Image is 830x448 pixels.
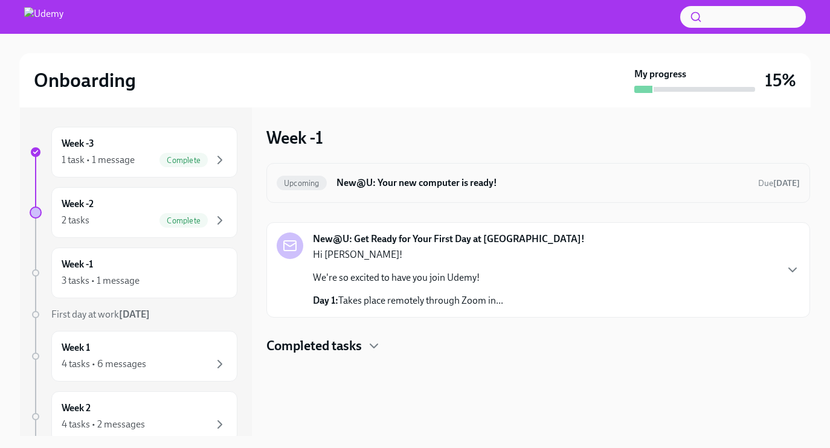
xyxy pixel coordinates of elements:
[266,337,362,355] h4: Completed tasks
[30,391,237,442] a: Week 24 tasks • 2 messages
[51,309,150,320] span: First day at work
[30,308,237,321] a: First day at work[DATE]
[758,178,800,189] span: October 4th, 2025 14:00
[24,7,63,27] img: Udemy
[62,418,145,431] div: 4 tasks • 2 messages
[62,341,90,354] h6: Week 1
[62,197,94,211] h6: Week -2
[159,216,208,225] span: Complete
[159,156,208,165] span: Complete
[34,68,136,92] h2: Onboarding
[62,402,91,415] h6: Week 2
[773,178,800,188] strong: [DATE]
[62,137,94,150] h6: Week -3
[62,258,93,271] h6: Week -1
[62,153,135,167] div: 1 task • 1 message
[30,127,237,178] a: Week -31 task • 1 messageComplete
[119,309,150,320] strong: [DATE]
[313,295,338,306] strong: Day 1:
[313,232,585,246] strong: New@U: Get Ready for Your First Day at [GEOGRAPHIC_DATA]!
[62,357,146,371] div: 4 tasks • 6 messages
[62,274,140,287] div: 3 tasks • 1 message
[30,248,237,298] a: Week -13 tasks • 1 message
[758,178,800,188] span: Due
[336,176,748,190] h6: New@U: Your new computer is ready!
[277,173,800,193] a: UpcomingNew@U: Your new computer is ready!Due[DATE]
[313,271,503,284] p: We're so excited to have you join Udemy!
[277,179,327,188] span: Upcoming
[30,331,237,382] a: Week 14 tasks • 6 messages
[62,214,89,227] div: 2 tasks
[765,69,796,91] h3: 15%
[266,127,323,149] h3: Week -1
[266,337,810,355] div: Completed tasks
[30,187,237,238] a: Week -22 tasksComplete
[313,248,503,261] p: Hi [PERSON_NAME]!
[313,294,503,307] p: Takes place remotely through Zoom in...
[634,68,686,81] strong: My progress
